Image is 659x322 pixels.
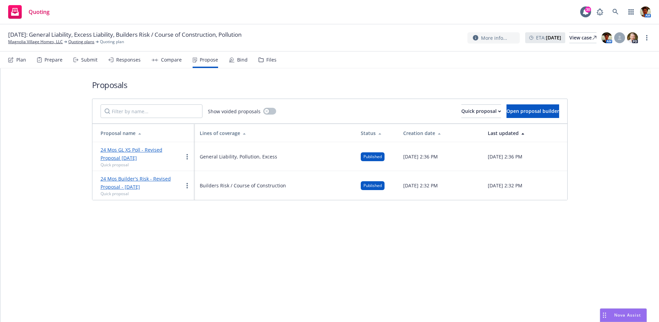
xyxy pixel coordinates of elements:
img: photo [640,6,651,17]
img: photo [627,32,638,43]
button: Nova Assist [600,308,647,322]
span: [DATE] 2:36 PM [403,153,438,160]
div: Plan [16,57,26,63]
a: View case [569,32,596,43]
div: Responses [116,57,141,63]
div: Lines of coverage [200,130,350,137]
span: Quoting [29,9,50,15]
span: Quoting plan [100,39,124,45]
div: Quick proposal [461,105,501,118]
span: Published [363,183,382,189]
input: Filter by name... [101,104,202,118]
span: General Liability, Pollution, Excess [200,153,277,160]
div: Last updated [488,130,562,137]
div: Bind [237,57,248,63]
span: [DATE] 2:36 PM [488,153,522,160]
div: Proposal name [101,130,189,137]
div: Prepare [44,57,63,63]
span: ETA : [536,34,561,41]
a: Quoting [5,2,52,21]
img: photo [601,32,612,43]
div: Drag to move [600,309,609,322]
div: Submit [81,57,97,63]
span: Published [363,154,382,160]
div: Status [361,130,392,137]
div: Quick proposal [101,162,183,168]
button: More info... [467,32,520,44]
div: Creation date [403,130,477,137]
a: more [643,34,651,42]
span: More info... [481,34,507,41]
span: [DATE] 2:32 PM [488,182,522,189]
strong: [DATE] [546,34,561,41]
span: Open proposal builder [506,108,559,114]
span: [DATE] 2:32 PM [403,182,438,189]
a: Search [609,5,622,19]
button: Quick proposal [461,104,501,118]
a: Switch app [624,5,638,19]
div: Propose [200,57,218,63]
a: 24 Mos GL XS Poll - Revised Proposal [DATE] [101,147,162,161]
span: Nova Assist [614,312,641,318]
div: Compare [161,57,182,63]
div: Quick proposal [101,191,183,197]
div: 30 [585,6,591,13]
a: Report a Bug [593,5,607,19]
div: Files [266,57,277,63]
span: Show voided proposals [208,108,261,115]
a: Quoting plans [68,39,94,45]
a: 24 Mos Builder's Risk - Revised Proposal - [DATE] [101,175,171,190]
a: more [183,182,191,190]
span: Builders Risk / Course of Construction [200,182,286,189]
button: Open proposal builder [506,104,559,118]
a: Magnolia Village Homes, LLC [8,39,63,45]
span: [DATE]: General Liability, Excess Liability, Builders Risk / Course of Construction, Pollution [8,31,242,39]
div: View case [569,33,596,43]
a: more [183,153,191,161]
h1: Proposals [92,79,568,90]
